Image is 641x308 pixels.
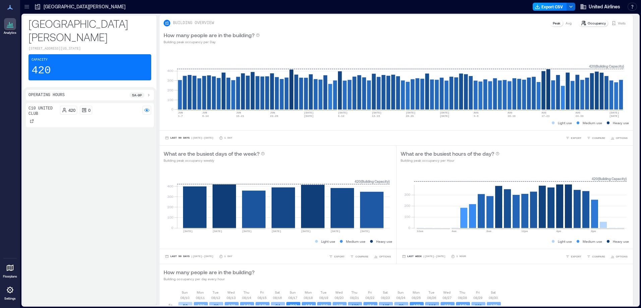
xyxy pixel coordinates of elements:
p: Building peak occupancy weekly [164,158,265,163]
text: [DATE] [440,111,450,114]
text: 8am [486,230,491,233]
p: 08/24 [396,295,405,300]
text: AUG [508,111,513,114]
text: 207 [290,303,297,308]
text: 22-28 [270,114,278,118]
p: What are the busiest hours of the day? [401,150,494,158]
button: EXPORT [564,253,583,260]
text: JUN [270,111,275,114]
text: 101 [475,303,482,308]
p: Sat [275,290,280,295]
text: 138 [228,303,235,308]
button: OPTIONS [372,253,392,260]
text: 12am [417,230,423,233]
button: EXPORT [328,253,346,260]
p: Light use [558,120,572,126]
text: [DATE] [183,230,193,233]
p: Tue [320,290,327,295]
button: OPTIONS [609,253,629,260]
button: COMPARE [585,135,606,141]
text: 105 [383,303,390,308]
p: Building peak occupancy per Day [164,39,260,45]
text: AUG [575,111,580,114]
button: Last 90 Days |[DATE]-[DATE] [164,253,215,260]
p: 08/20 [335,295,344,300]
p: 08/23 [381,295,390,300]
text: [DATE] [304,114,314,118]
p: Medium use [583,239,602,244]
p: What are the busiest days of the week? [164,150,259,158]
text: 20-26 [406,114,414,118]
p: 1 Hour [456,254,466,258]
button: Last Week |[DATE]-[DATE] [401,253,447,260]
span: EXPORT [571,136,581,140]
p: Mon [305,290,312,295]
p: Heavy use [613,239,629,244]
p: [STREET_ADDRESS][US_STATE] [28,46,151,52]
p: Sun [290,290,296,295]
p: Visits [618,20,626,26]
text: [DATE] [242,230,252,233]
p: Light use [321,239,335,244]
p: Mon [197,290,204,295]
text: [DATE] [609,114,619,118]
text: 13-19 [372,114,380,118]
text: [DATE] [372,111,382,114]
text: 135 [336,303,343,308]
p: Wed [335,290,343,295]
text: [DATE] [301,230,311,233]
text: [DATE] [406,111,415,114]
text: 99 [399,303,404,308]
text: JUN [178,111,183,114]
span: EXPORT [571,254,581,258]
p: 420 [68,107,75,113]
span: United Airlines [589,3,620,10]
p: 08/25 [412,295,421,300]
p: Fri [260,290,264,295]
span: OPTIONS [616,254,628,258]
p: 08/17 [288,295,297,300]
text: 4am [452,230,457,233]
text: 164 [305,303,312,308]
tspan: 0 [408,226,410,230]
p: Heavy use [376,239,392,244]
tspan: 100 [404,215,410,219]
p: Fri [476,290,480,295]
p: Fri [368,290,372,295]
text: 130 [490,303,498,308]
p: 5a [169,303,173,308]
p: C10 United Club [28,106,57,117]
text: [DATE] [440,114,450,118]
text: 8pm [591,230,596,233]
text: 163 [460,303,467,308]
text: AUG [474,111,479,114]
p: 08/22 [365,295,374,300]
tspan: 200 [167,205,173,209]
p: [GEOGRAPHIC_DATA][PERSON_NAME] [28,17,151,44]
p: How many people are in the building? [164,268,254,276]
p: 420 [32,64,51,77]
button: Export CSV [533,3,567,11]
p: 0 [88,107,91,113]
p: BUILDING OVERVIEW [173,20,214,26]
p: Thu [351,290,357,295]
tspan: 200 [167,88,173,92]
p: Medium use [583,120,602,126]
p: Peak [553,20,560,26]
text: AUG [541,111,546,114]
p: Heavy use [613,120,629,126]
text: 94 [276,303,280,308]
p: Thu [243,290,249,295]
text: 154 [367,303,374,308]
tspan: 300 [404,192,410,197]
p: How many people are in the building? [164,31,254,39]
text: [DATE] [272,230,281,233]
text: 150 [321,303,328,308]
p: Sun [398,290,404,295]
a: Floorplans [1,260,19,281]
p: Sat [491,290,496,295]
p: Mon [413,290,420,295]
tspan: 300 [167,195,173,199]
a: Analytics [2,16,18,37]
tspan: 400 [167,69,173,73]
